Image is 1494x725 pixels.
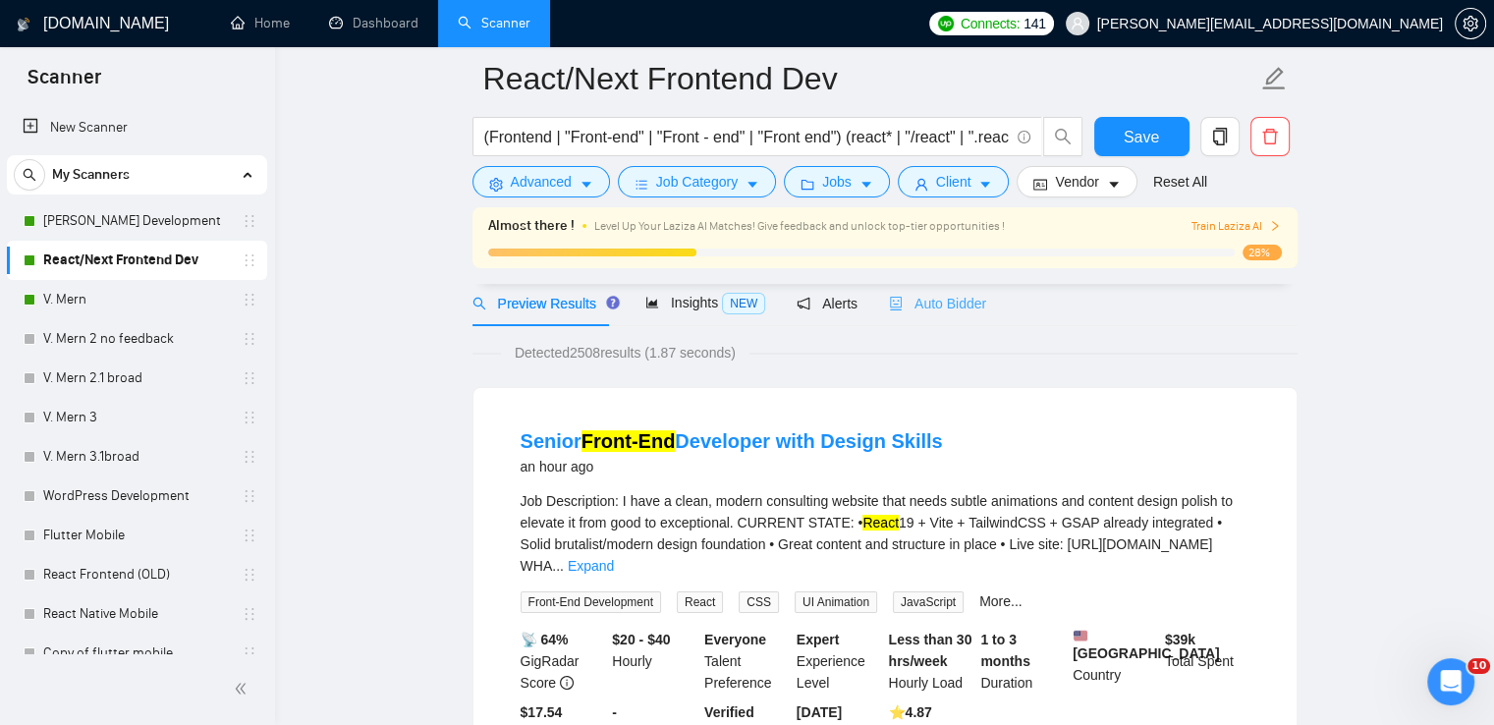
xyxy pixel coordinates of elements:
button: search [14,159,45,191]
span: React [677,591,723,613]
a: React Native Mobile [43,594,230,634]
a: V. Mern 3 [43,398,230,437]
span: Auto Bidder [889,296,986,311]
a: New Scanner [23,108,251,147]
span: Save [1124,125,1159,149]
span: holder [242,370,257,386]
button: idcardVendorcaret-down [1017,166,1136,197]
span: notification [797,297,810,310]
div: Talent Preference [700,629,793,694]
span: holder [242,331,257,347]
b: 1 to 3 months [980,632,1030,669]
span: JavaScript [893,591,964,613]
a: V. Mern 3.1broad [43,437,230,476]
span: caret-down [580,177,593,192]
b: - [612,704,617,720]
span: setting [489,177,503,192]
span: user [914,177,928,192]
a: React/Next Frontend Dev [43,241,230,280]
iframe: Intercom live chat [1427,658,1474,705]
span: Vendor [1055,171,1098,193]
a: React Frontend (OLD) [43,555,230,594]
span: Front-End Development [521,591,661,613]
button: barsJob Categorycaret-down [618,166,776,197]
a: V. Mern 2.1 broad [43,359,230,398]
div: Total Spent [1161,629,1253,694]
button: userClientcaret-down [898,166,1010,197]
span: Insights [645,295,765,310]
div: Job Description: I have a clean, modern consulting website that needs subtle animations and conte... [521,490,1249,577]
span: holder [242,567,257,583]
span: caret-down [859,177,873,192]
b: $17.54 [521,704,563,720]
span: holder [242,213,257,229]
b: ⭐️ 4.87 [889,704,932,720]
span: holder [242,528,257,543]
img: logo [17,9,30,40]
input: Scanner name... [483,54,1257,103]
span: caret-down [746,177,759,192]
a: V. Mern 2 no feedback [43,319,230,359]
span: Client [936,171,971,193]
span: info-circle [560,676,574,690]
b: [GEOGRAPHIC_DATA] [1073,629,1220,661]
span: 28% [1243,245,1282,260]
span: Jobs [822,171,852,193]
a: setting [1455,16,1486,31]
span: search [15,168,44,182]
span: holder [242,645,257,661]
input: Search Freelance Jobs... [484,125,1009,149]
b: $20 - $40 [612,632,670,647]
button: Save [1094,117,1190,156]
b: Less than 30 hrs/week [889,632,972,669]
span: Connects: [961,13,1020,34]
a: SeniorFront-EndDeveloper with Design Skills [521,430,943,452]
span: ... [552,558,564,574]
a: Copy of flutter mobile [43,634,230,673]
div: Hourly [608,629,700,694]
span: bars [635,177,648,192]
div: an hour ago [521,455,943,478]
div: Tooltip anchor [604,294,622,311]
b: Expert [797,632,840,647]
span: user [1071,17,1084,30]
span: Preview Results [472,296,614,311]
span: Advanced [511,171,572,193]
span: My Scanners [52,155,130,195]
span: holder [242,488,257,504]
span: 10 [1467,658,1490,674]
span: setting [1456,16,1485,31]
button: Train Laziza AI [1190,217,1281,236]
span: Detected 2508 results (1.87 seconds) [501,342,749,363]
li: New Scanner [7,108,267,147]
span: idcard [1033,177,1047,192]
a: V. Mern [43,280,230,319]
span: delete [1251,128,1289,145]
span: Almost there ! [488,215,575,237]
span: CSS [739,591,779,613]
span: holder [242,449,257,465]
a: [PERSON_NAME] Development [43,201,230,241]
span: Job Category [656,171,738,193]
span: edit [1261,66,1287,91]
a: WordPress Development [43,476,230,516]
span: search [1044,128,1081,145]
button: copy [1200,117,1240,156]
b: Verified [704,704,754,720]
div: GigRadar Score [517,629,609,694]
span: caret-down [978,177,992,192]
span: double-left [234,679,253,698]
span: holder [242,252,257,268]
a: Expand [568,558,614,574]
b: 📡 64% [521,632,569,647]
span: Level Up Your Laziza AI Matches! Give feedback and unlock top-tier opportunities ! [594,219,1005,233]
img: 🇺🇸 [1074,629,1087,642]
a: searchScanner [458,15,530,31]
mark: React [862,515,899,530]
mark: Front-End [581,430,676,452]
span: search [472,297,486,310]
button: setting [1455,8,1486,39]
span: UI Animation [795,591,877,613]
button: delete [1250,117,1290,156]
